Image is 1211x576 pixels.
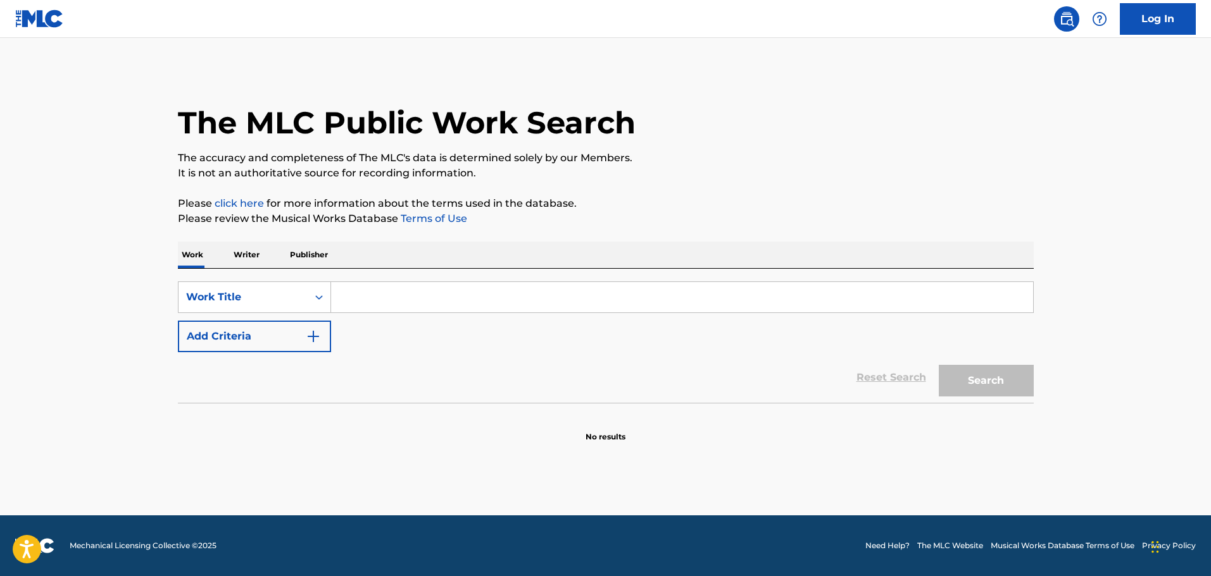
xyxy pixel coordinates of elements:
[1087,6,1112,32] div: Help
[1059,11,1074,27] img: search
[398,212,467,224] a: Terms of Use
[917,540,983,551] a: The MLC Website
[1142,540,1196,551] a: Privacy Policy
[178,166,1034,181] p: It is not an authoritative source for recording information.
[15,9,64,28] img: MLC Logo
[586,416,625,443] p: No results
[230,242,263,268] p: Writer
[178,104,636,142] h1: The MLC Public Work Search
[1120,3,1196,35] a: Log In
[178,211,1034,226] p: Please review the Musical Works Database
[186,290,300,305] div: Work Title
[306,329,321,344] img: 9d2ae6d4665cec9f34b9.svg
[178,321,331,352] button: Add Criteria
[865,540,910,551] a: Need Help?
[1054,6,1079,32] a: Public Search
[991,540,1134,551] a: Musical Works Database Terms of Use
[215,197,264,209] a: click here
[70,540,216,551] span: Mechanical Licensing Collective © 2025
[1151,528,1159,566] div: Drag
[178,196,1034,211] p: Please for more information about the terms used in the database.
[1148,515,1211,576] iframe: Chat Widget
[178,150,1034,166] p: The accuracy and completeness of The MLC's data is determined solely by our Members.
[178,281,1034,403] form: Search Form
[1092,11,1107,27] img: help
[178,242,207,268] p: Work
[286,242,332,268] p: Publisher
[15,538,54,553] img: logo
